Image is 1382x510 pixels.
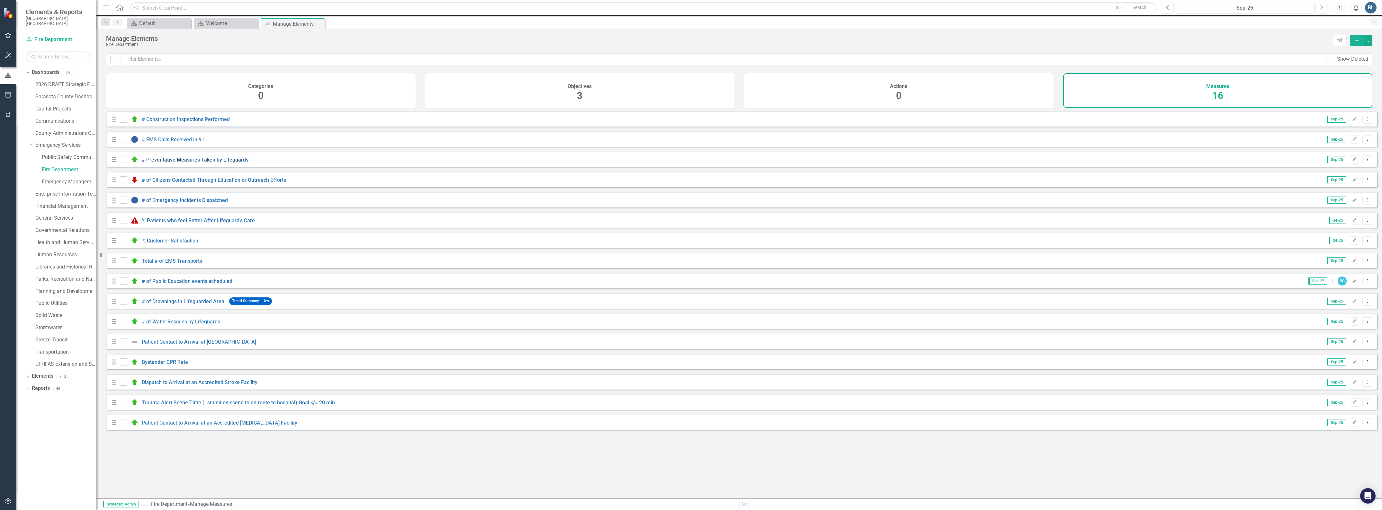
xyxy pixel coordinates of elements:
[1327,318,1346,325] span: Sep-25
[26,8,90,16] span: Elements & Reports
[35,190,96,198] a: Enterprise Information Technology
[32,385,50,392] a: Reports
[131,419,139,426] img: On Target
[35,348,96,356] a: Transportation
[42,166,96,173] a: Fire Department
[890,84,907,89] h4: Actions
[131,297,139,305] img: On Target
[139,19,190,27] div: Default
[53,386,63,391] div: 48
[35,227,96,234] a: Governmental Relations
[106,35,1329,42] div: Manage Elements
[3,7,14,19] img: ClearPoint Strategy
[1338,277,1347,286] div: RC
[131,237,139,244] img: On Target
[131,115,139,123] img: On Target
[1327,197,1346,204] span: Sep-25
[35,93,96,101] a: Sarasota County Dashboard
[1176,2,1314,13] button: Sep-25
[142,177,286,183] a: # of Citizens Contacted Through Education or Outreach Efforts
[1327,136,1346,143] span: Sep-25
[131,378,139,386] img: On Target
[106,42,1329,47] div: Fire Department
[142,319,220,325] a: # of Water Rescues by Lifeguards
[273,20,323,28] div: Manage Elements
[151,501,187,507] a: Fire Department
[131,156,139,163] img: On Target
[142,379,257,385] a: Dispatch to Arrival at an Accredited Stroke Facility
[142,116,230,122] a: # Construction Inspections Performed
[577,90,582,101] span: 3
[142,258,202,264] a: Total # of EMS Transports
[206,19,256,27] div: Welcome
[63,70,73,75] div: 24
[57,374,69,379] div: 713
[142,420,297,426] a: Patient Contact to Arrival at an Accredited [MEDICAL_DATA] Facility
[131,277,139,285] img: On Target
[35,263,96,271] a: Libraries and Historical Resources
[1327,257,1346,264] span: Sep-25
[131,399,139,406] img: On Target
[35,300,96,307] a: Public Utilities
[35,215,96,222] a: General Services
[1329,217,1346,224] span: Q4-25
[1133,5,1146,10] span: Search
[26,16,90,26] small: [GEOGRAPHIC_DATA], [GEOGRAPHIC_DATA]
[35,81,96,88] a: 2026 DRAFT Strategic Plan
[142,501,734,508] div: » Manage Measures
[1327,358,1346,365] span: Sep-25
[1308,277,1327,285] span: Sep-25
[35,336,96,344] a: Breeze Transit
[142,359,188,365] a: Bystander CPR Rate
[32,373,53,380] a: Elements
[248,84,273,89] h4: Categories
[35,361,96,368] a: UF/IFAS Extension and Sustainability
[568,84,592,89] h4: Objectives
[131,318,139,325] img: On Target
[1329,237,1346,244] span: Q4-25
[1365,2,1377,13] button: BL
[103,501,139,507] span: Scorecard Admin
[142,278,232,284] a: # of Public Education events scheduled
[26,36,90,43] a: Fire Department
[142,157,248,163] a: # Preventative Measures Taken by Lifeguards
[1178,4,1312,12] div: Sep-25
[35,142,96,149] a: Emergency Services
[1327,419,1346,426] span: Sep-25
[35,288,96,295] a: Planning and Development Services
[35,239,96,246] a: Health and Human Services
[142,238,198,244] a: % Customer Satisfaction
[35,276,96,283] a: Parks, Recreation and Natural Resources
[32,69,59,76] a: Dashboards
[1327,298,1346,305] span: Sep-25
[35,312,96,319] a: Solid Waste
[142,217,255,224] a: % Patients who feel Better After Lifeguard's Care
[1123,3,1155,12] button: Search
[35,251,96,259] a: Human Resources
[131,196,139,204] img: No Target Set
[1212,90,1223,101] span: 16
[35,203,96,210] a: Financial Management
[131,176,139,184] img: Below Plan
[131,136,139,143] img: No Target Set
[131,216,139,224] img: On Hold
[1327,176,1346,183] span: Sep-25
[26,51,90,62] input: Search Below...
[1360,488,1376,504] div: Open Intercom Messenger
[42,178,96,186] a: Emergency Management
[258,90,264,101] span: 0
[1327,379,1346,386] span: Sep-25
[129,19,190,27] a: Default
[142,400,335,406] a: Trauma Alert Scene Time (1st unit on scene to en route to hospital) Goal </= 20 min
[130,2,1157,13] input: Search ClearPoint...
[35,118,96,125] a: Communications
[142,197,228,203] a: # of Emergency Incidents Dispatched
[1327,116,1346,123] span: Sep-25
[1327,338,1346,345] span: Sep-25
[1327,399,1346,406] span: Sep-25
[42,154,96,161] a: Public Safety Communication
[1327,156,1346,163] span: Sep-25
[1206,84,1229,89] h4: Measures
[35,324,96,331] a: Stormwater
